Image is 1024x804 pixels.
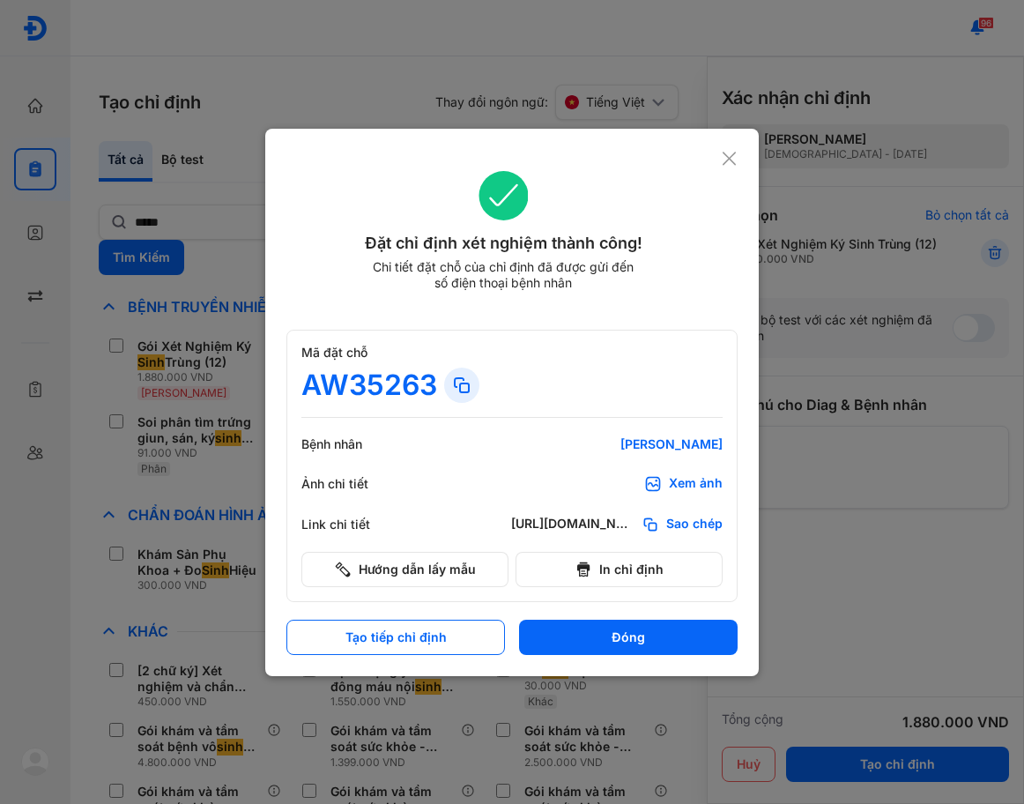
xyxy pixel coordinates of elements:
div: [PERSON_NAME] [511,436,723,452]
div: Chi tiết đặt chỗ của chỉ định đã được gửi đến số điện thoại bệnh nhân [365,259,642,291]
button: In chỉ định [516,552,723,587]
div: Ảnh chi tiết [301,476,407,492]
div: Bệnh nhân [301,436,407,452]
div: Mã đặt chỗ [301,345,723,361]
button: Hướng dẫn lấy mẫu [301,552,508,587]
button: Đóng [519,620,738,655]
span: Sao chép [666,516,723,533]
div: Link chi tiết [301,517,407,532]
div: AW35263 [301,368,437,403]
div: Xem ảnh [669,475,723,493]
button: Tạo tiếp chỉ định [286,620,505,655]
div: [URL][DOMAIN_NAME] [511,516,634,533]
div: Đặt chỉ định xét nghiệm thành công! [286,231,721,256]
